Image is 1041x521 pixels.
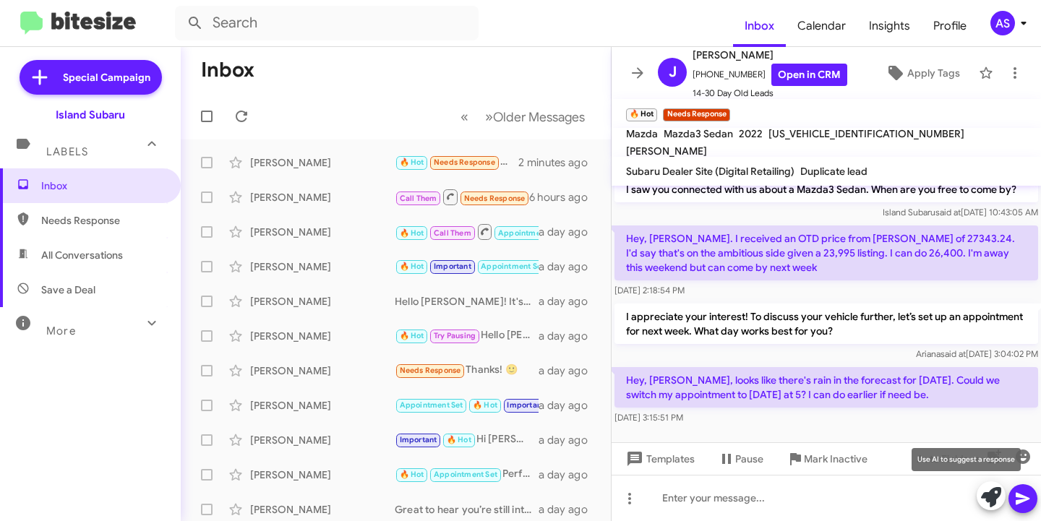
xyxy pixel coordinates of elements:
[768,127,964,140] span: [US_VEHICLE_IDENTIFICATION_NUMBER]
[485,108,493,126] span: »
[41,248,123,262] span: All Conversations
[46,145,88,158] span: Labels
[250,433,395,447] div: [PERSON_NAME]
[614,303,1038,344] p: I appreciate your interest! To discuss your vehicle further, let’s set up an appointment for next...
[250,398,395,413] div: [PERSON_NAME]
[395,431,539,448] div: Hi [PERSON_NAME]! I just wanted to reach out and see if you were available to stop by [DATE]? We ...
[804,446,867,472] span: Mark Inactive
[539,294,599,309] div: a day ago
[771,64,847,86] a: Open in CRM
[395,466,539,483] div: Perfect! I’ll schedule you for 10 AM [DATE]. Looking forward to seeing you then!
[395,397,539,413] div: Hi [PERSON_NAME]! It's [PERSON_NAME] at [GEOGRAPHIC_DATA], wanted to check in and see if you were...
[56,108,125,122] div: Island Subaru
[395,327,539,344] div: Hello [PERSON_NAME]! It's [PERSON_NAME] with Island Subaru. Just wanted to check in with you. I h...
[529,190,599,204] div: 6 hours ago
[20,60,162,95] a: Special Campaign
[941,348,966,359] span: said at
[395,223,539,241] div: Sounds great! Just let me know when you're ready, and we can set up a time.
[250,259,395,274] div: [PERSON_NAME]
[990,11,1015,35] div: AS
[434,470,497,479] span: Appointment Set
[400,435,437,444] span: Important
[539,398,599,413] div: a day ago
[41,213,164,228] span: Needs Response
[250,225,395,239] div: [PERSON_NAME]
[626,145,707,158] span: [PERSON_NAME]
[873,60,972,86] button: Apply Tags
[395,502,539,517] div: Great to hear you’re still interested! We can absolutely do that [PERSON_NAME].
[916,348,1038,359] span: Ariana [DATE] 3:04:02 PM
[493,109,585,125] span: Older Messages
[453,102,594,132] nav: Page navigation example
[400,470,424,479] span: 🔥 Hot
[63,70,150,85] span: Special Campaign
[250,468,395,482] div: [PERSON_NAME]
[693,46,847,64] span: [PERSON_NAME]
[539,468,599,482] div: a day ago
[250,363,395,378] div: [PERSON_NAME]
[434,262,471,271] span: Important
[735,446,763,472] span: Pause
[460,108,468,126] span: «
[669,61,677,84] span: J
[539,433,599,447] div: a day ago
[883,207,1038,218] span: Island Subaru [DATE] 10:43:05 AM
[539,225,599,239] div: a day ago
[400,400,463,410] span: Appointment Set
[464,194,526,203] span: Needs Response
[614,285,685,296] span: [DATE] 2:18:54 PM
[400,228,424,238] span: 🔥 Hot
[626,165,794,178] span: Subaru Dealer Site (Digital Retailing)
[452,102,477,132] button: Previous
[476,102,594,132] button: Next
[46,324,76,337] span: More
[706,446,775,472] button: Pause
[498,228,562,238] span: Appointment Set
[41,283,95,297] span: Save a Deal
[614,225,1038,280] p: Hey, [PERSON_NAME]. I received an OTD price from [PERSON_NAME] of 27343.24. I'd say that's on the...
[693,64,847,86] span: [PHONE_NUMBER]
[434,158,495,167] span: Needs Response
[201,59,254,82] h1: Inbox
[614,412,683,423] span: [DATE] 3:15:51 PM
[663,108,729,121] small: Needs Response
[250,294,395,309] div: [PERSON_NAME]
[175,6,479,40] input: Search
[400,331,424,340] span: 🔥 Hot
[922,5,978,47] a: Profile
[539,329,599,343] div: a day ago
[912,448,1021,471] div: Use AI to suggest a response
[518,155,599,170] div: 2 minutes ago
[539,363,599,378] div: a day ago
[250,329,395,343] div: [PERSON_NAME]
[395,362,539,379] div: Thanks! 🙂
[626,127,658,140] span: Mazda
[481,262,544,271] span: Appointment Set
[473,400,497,410] span: 🔥 Hot
[395,258,539,275] div: No problem!
[395,154,518,171] div: Hey, [PERSON_NAME], looks like there's rain in the forecast for [DATE]. Could we switch my appoin...
[623,446,695,472] span: Templates
[693,86,847,100] span: 14-30 Day Old Leads
[395,188,529,206] div: Inbound Call
[41,178,164,193] span: Inbox
[614,367,1038,408] p: Hey, [PERSON_NAME], looks like there's rain in the forecast for [DATE]. Could we switch my appoin...
[786,5,857,47] span: Calendar
[733,5,786,47] a: Inbox
[739,127,763,140] span: 2022
[907,60,960,86] span: Apply Tags
[539,259,599,274] div: a day ago
[626,108,657,121] small: 🔥 Hot
[539,502,599,517] div: a day ago
[400,366,461,375] span: Needs Response
[250,190,395,204] div: [PERSON_NAME]
[400,158,424,167] span: 🔥 Hot
[434,228,471,238] span: Call Them
[935,207,961,218] span: said at
[857,5,922,47] a: Insights
[400,194,437,203] span: Call Them
[250,502,395,517] div: [PERSON_NAME]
